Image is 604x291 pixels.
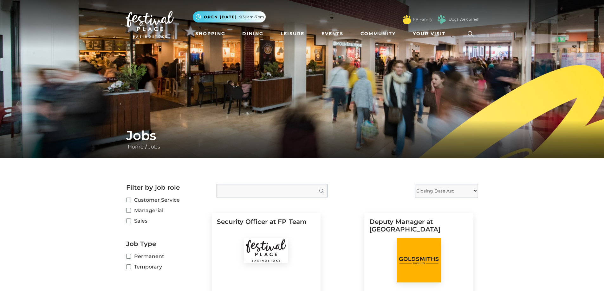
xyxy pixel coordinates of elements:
label: Managerial [126,206,207,214]
span: Open [DATE] [204,14,237,20]
h5: Deputy Manager at [GEOGRAPHIC_DATA] [369,218,468,238]
a: Community [358,28,398,40]
a: FP Family [413,16,432,22]
h5: Security Officer at FP Team [217,218,316,238]
h1: Jobs [126,128,478,143]
span: Your Visit [413,30,446,37]
label: Sales [126,217,207,225]
a: Events [319,28,346,40]
a: Your Visit [410,28,451,40]
a: Dogs Welcome! [449,16,478,22]
img: Goldsmiths [397,238,441,282]
a: Dining [240,28,266,40]
a: Leisure [278,28,307,40]
h2: Filter by job role [126,184,207,191]
a: Home [126,144,145,150]
a: Jobs [147,144,162,150]
label: Temporary [126,263,207,271]
h2: Job Type [126,240,207,248]
img: Festival Place Logo [126,11,174,38]
img: Festival Place [244,238,288,263]
span: 9.30am-7pm [239,14,264,20]
label: Customer Service [126,196,207,204]
a: Shopping [193,28,228,40]
button: Open [DATE] 9.30am-7pm [193,11,266,22]
label: Permanent [126,252,207,260]
div: / [121,128,483,151]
